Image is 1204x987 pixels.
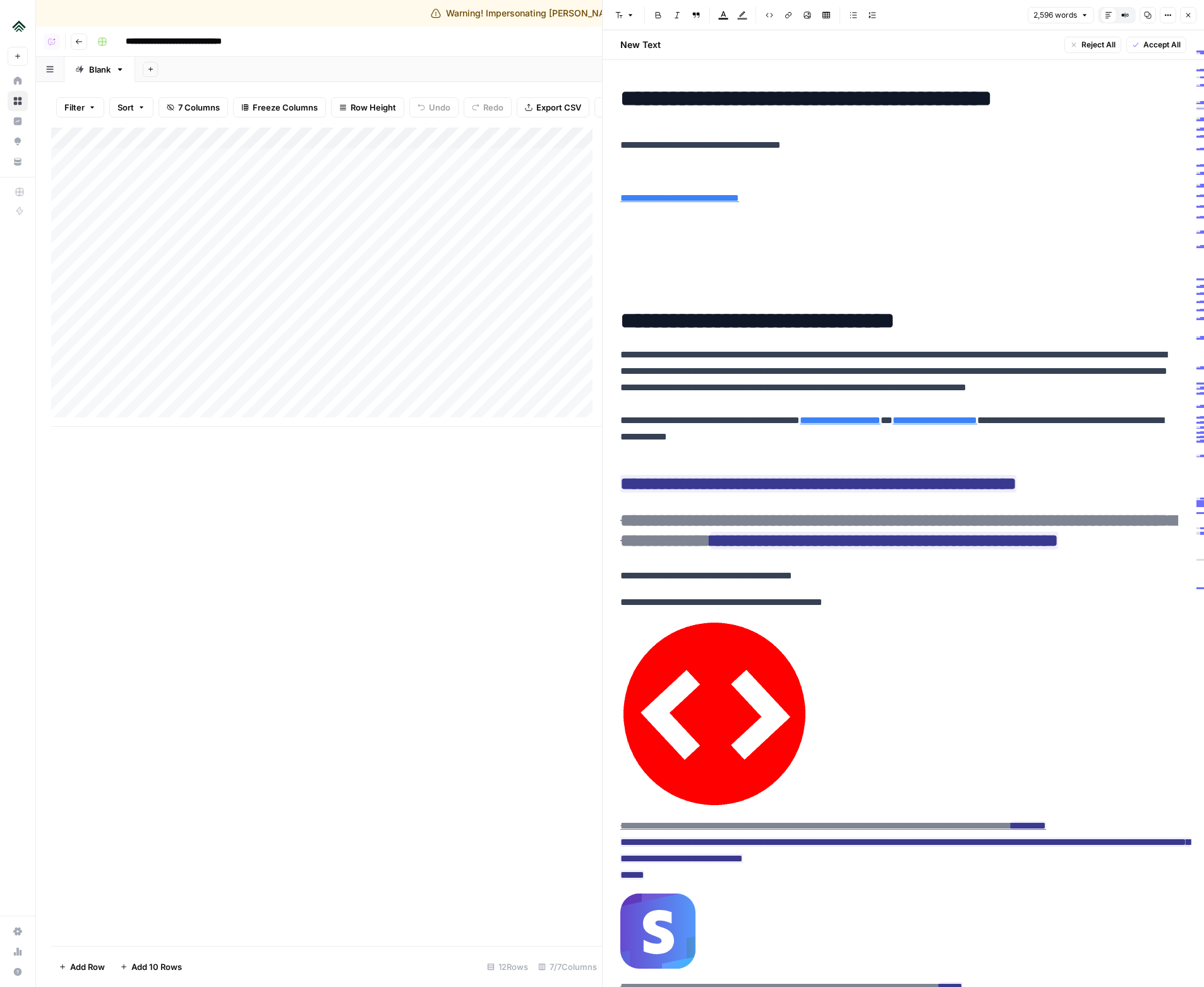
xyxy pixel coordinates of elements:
button: 7 Columns [159,97,228,117]
span: Undo [429,101,450,114]
button: Export CSV [517,97,589,117]
img: Uplisting Logo [8,15,30,37]
button: Freeze Columns [233,97,326,117]
span: Add Row [70,960,105,973]
div: Warning! Impersonating [PERSON_NAME][EMAIL_ADDRESS][DOMAIN_NAME] [431,7,774,20]
button: Sort [109,97,154,117]
button: Reject All [1064,37,1121,53]
button: Add Row [51,957,112,977]
a: Blank [64,57,135,82]
button: Help + Support [8,962,28,982]
span: Freeze Columns [253,101,318,114]
a: Usage [8,942,28,962]
button: Filter [56,97,104,117]
a: Your Data [8,152,28,172]
div: Blank [89,63,111,76]
span: Add 10 Rows [131,960,182,973]
a: Browse [8,91,28,111]
div: 7/7 Columns [533,957,602,977]
button: Redo [464,97,512,117]
a: Opportunities [8,131,28,152]
span: 2,596 words [1033,9,1077,21]
span: Row Height [351,101,396,114]
button: 2,596 words [1028,7,1094,23]
h2: New Text [620,39,661,51]
button: Undo [409,97,459,117]
a: Insights [8,111,28,131]
a: Settings [8,921,28,942]
button: Workspace: Uplisting [8,10,28,42]
button: Add 10 Rows [112,957,190,977]
span: Redo [483,101,503,114]
a: Home [8,71,28,91]
span: Sort [117,101,134,114]
button: Accept All [1126,37,1186,53]
div: 12 Rows [482,957,533,977]
span: Filter [64,101,85,114]
span: Reject All [1081,39,1116,51]
span: Export CSV [536,101,581,114]
span: 7 Columns [178,101,220,114]
button: Row Height [331,97,404,117]
span: Accept All [1143,39,1181,51]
